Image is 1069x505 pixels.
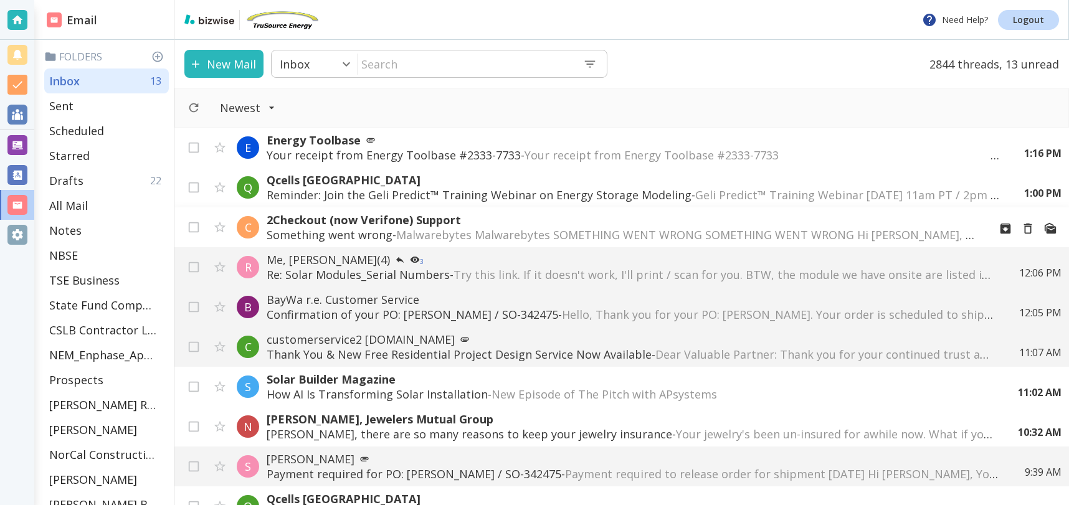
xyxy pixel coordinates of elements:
[44,50,169,64] p: Folders
[267,451,1000,466] p: [PERSON_NAME]
[49,123,104,138] p: Scheduled
[1024,186,1062,200] p: 1:00 PM
[267,252,994,267] p: Me, [PERSON_NAME] (4)
[49,73,80,88] p: Inbox
[267,133,999,148] p: Energy Toolbase
[245,459,251,474] p: S
[998,10,1059,30] a: Logout
[49,273,120,288] p: TSE Business
[44,293,169,318] div: State Fund Compensation
[44,417,169,442] div: [PERSON_NAME]
[207,94,288,121] button: Filter
[245,260,252,275] p: R
[49,397,156,412] p: [PERSON_NAME] Residence
[1025,465,1062,479] p: 9:39 AM
[44,467,169,492] div: [PERSON_NAME]
[49,422,137,437] p: [PERSON_NAME]
[1019,306,1062,319] p: 12:05 PM
[267,172,999,187] p: Qcells [GEOGRAPHIC_DATA]
[44,318,169,342] div: CSLB Contractor License
[244,419,252,434] p: N
[1024,146,1062,160] p: 1:16 PM
[44,243,169,268] div: NBSE
[150,174,166,187] p: 22
[492,387,969,402] span: New Episode of The Pitch with APsystems ‌ ‌ ‌ ‌ ‌ ‌ ‌ ‌ ‌ ‌ ‌ ‌ ‌ ‌ ‌ ‌ ‌ ‌ ‌ ‌ ‌ ‌ ‌ ‌ ‌ ‌ ‌ ‌ ‌...
[267,347,994,362] p: Thank You & New Free Residential Project Design Service Now Available -
[49,223,82,238] p: Notes
[1018,385,1062,399] p: 11:02 AM
[49,98,74,113] p: Sent
[245,379,251,394] p: S
[244,180,252,195] p: Q
[267,372,993,387] p: Solar Builder Magazine
[994,217,1017,240] button: Archive
[183,97,205,119] button: Refresh
[44,342,169,367] div: NEM_Enphase_Applications
[922,12,988,27] p: Need Help?
[267,307,994,322] p: Confirmation of your PO: [PERSON_NAME] / SO-342475 -
[44,118,169,143] div: Scheduled
[1039,217,1062,240] button: Mark as Read
[184,50,264,78] button: New Mail
[922,50,1059,78] p: 2844 threads, 13 unread
[1019,346,1062,359] p: 11:07 AM
[49,148,90,163] p: Starred
[245,220,252,235] p: C
[267,332,994,347] p: customerservice2 [DOMAIN_NAME]
[245,10,320,30] img: TruSource Energy, Inc.
[49,347,156,362] p: NEM_Enphase_Applications
[1018,425,1062,439] p: 10:32 AM
[47,12,97,29] h2: Email
[44,392,169,417] div: [PERSON_NAME] Residence
[405,252,429,267] button: 3
[44,168,169,193] div: Drafts22
[44,268,169,293] div: TSE Business
[49,447,156,462] p: NorCal Construction
[49,323,156,337] p: CSLB Contractor License
[44,193,169,218] div: All Mail
[1017,217,1039,240] button: Move to Trash
[267,212,979,227] p: 2Checkout (now Verifone) Support
[245,339,252,354] p: C
[47,12,62,27] img: DashboardSidebarEmail.svg
[49,372,103,387] p: Prospects
[244,300,252,314] p: B
[49,198,88,213] p: All Mail
[280,57,310,72] p: Inbox
[1013,16,1044,24] p: Logout
[267,427,993,441] p: [PERSON_NAME], there are so many reasons to keep your jewelry insurance -
[525,148,1022,163] span: Your receipt from Energy Toolbase #2333-7733 ͏ ͏ ͏ ͏ ͏ ͏ ͏ ͏ ͏ ͏ ͏ ͏ ͏ ͏ ͏ ͏ ͏ ͏ ͏ ͏ ͏ ͏ ͏ ͏ ͏ ͏ ...
[267,292,994,307] p: BayWa r.e. Customer Service
[49,298,156,313] p: State Fund Compensation
[267,466,1000,481] p: Payment required for PO: [PERSON_NAME] / SO-342475 -
[49,173,83,188] p: Drafts
[44,367,169,392] div: Prospects
[184,14,234,24] img: bizwise
[267,267,994,282] p: Re: Solar Modules_Serial Numbers -
[49,248,78,263] p: NBSE
[267,387,993,402] p: How AI Is Transforming Solar Installation -
[267,412,993,427] p: [PERSON_NAME], Jewelers Mutual Group
[44,93,169,118] div: Sent
[358,51,573,77] input: Search
[44,68,169,93] div: Inbox13
[420,258,424,265] p: 3
[44,218,169,243] div: Notes
[150,74,166,88] p: 13
[44,143,169,168] div: Starred
[1019,266,1062,280] p: 12:06 PM
[267,227,979,242] p: Something went wrong -
[44,442,169,467] div: NorCal Construction
[245,140,251,155] p: E
[49,472,137,487] p: [PERSON_NAME]
[267,187,999,202] p: Reminder: Join the Geli Predict™ Training Webinar on Energy Storage Modeling -
[267,148,999,163] p: Your receipt from Energy Toolbase #2333-7733 -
